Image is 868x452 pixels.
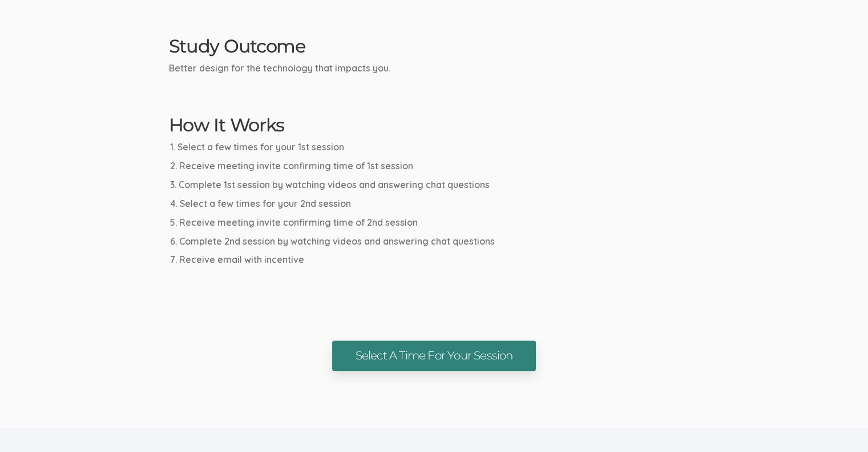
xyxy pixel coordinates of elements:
p: Better design for the technology that impacts you. [169,62,700,75]
li: Receive meeting invite confirming time of 1st session [170,159,700,173]
li: Select a few times for your 2nd session [170,197,700,210]
li: Complete 2nd session by watching videos and answering chat questions [170,235,700,248]
h2: Study Outcome [169,36,700,56]
li: Receive meeting invite confirming time of 2nd session [170,216,700,229]
li: Select a few times for your 1st session [170,141,700,154]
li: Complete 1st session by watching videos and answering chat questions [170,178,700,191]
h2: How It Works [169,115,700,135]
a: Select A Time For Your Session [332,341,535,371]
iframe: Chat Widget [811,397,868,452]
li: Receive email with incentive [170,253,700,266]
